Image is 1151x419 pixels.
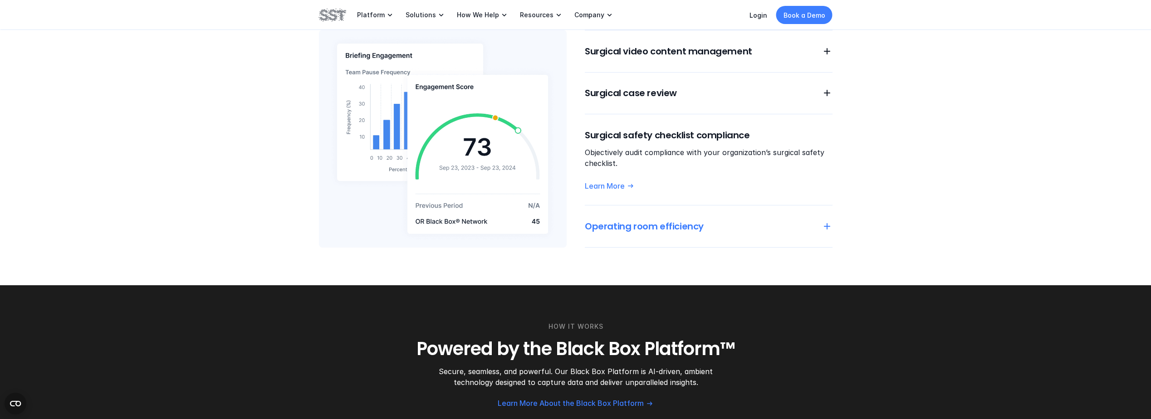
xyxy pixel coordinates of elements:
p: Secure, seamless, and powerful. Our Black Box Platform is AI-driven, ambient technology designed ... [421,366,730,388]
h6: Surgical video content management [585,45,811,58]
h3: Powered by the Black Box Platform™ [319,337,833,361]
h6: Surgical case review [585,87,811,99]
p: Resources [520,11,553,19]
p: Solutions [406,11,436,19]
p: Objectively audit compliance with your organization’s surgical safety checklist. [585,147,833,169]
p: HOW IT WORKS [548,322,603,331]
a: Learn More About the Black Box Platform [498,399,654,408]
p: Platform [357,11,385,19]
a: Book a Demo [776,6,833,24]
a: Learn More [585,181,833,191]
p: Book a Demo [784,10,825,20]
button: Open CMP widget [5,393,26,414]
p: Company [574,11,604,19]
img: SST logo [319,7,346,23]
h6: Operating room efficiency [585,220,811,233]
p: Learn More [585,181,625,191]
p: How We Help [457,11,499,19]
p: Learn More About the Black Box Platform [498,399,644,408]
h6: Surgical safety checklist compliance [585,129,833,141]
img: Engagement metrics [319,30,567,248]
a: Login [749,11,767,19]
